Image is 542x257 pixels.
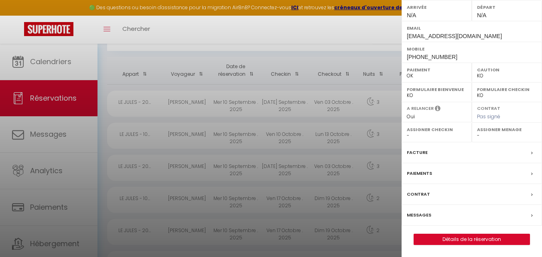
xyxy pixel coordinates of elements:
[477,3,537,11] label: Départ
[407,66,467,74] label: Paiement
[407,85,467,93] label: Formulaire Bienvenue
[407,45,537,53] label: Mobile
[407,12,416,18] span: N/A
[508,221,536,251] iframe: Chat
[407,169,432,178] label: Paiements
[407,105,434,112] label: A relancer
[477,66,537,74] label: Caution
[477,12,486,18] span: N/A
[477,125,537,134] label: Assigner Menage
[407,24,537,32] label: Email
[407,211,431,219] label: Messages
[477,85,537,93] label: Formulaire Checkin
[477,105,500,110] label: Contrat
[407,54,457,60] span: [PHONE_NUMBER]
[407,190,430,198] label: Contrat
[414,234,530,245] a: Détails de la réservation
[407,33,502,39] span: [EMAIL_ADDRESS][DOMAIN_NAME]
[407,148,428,157] label: Facture
[6,3,30,27] button: Ouvrir le widget de chat LiveChat
[435,105,441,114] i: Sélectionner OUI si vous souhaiter envoyer les séquences de messages post-checkout
[477,113,500,120] span: Pas signé
[407,125,467,134] label: Assigner Checkin
[407,3,467,11] label: Arrivée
